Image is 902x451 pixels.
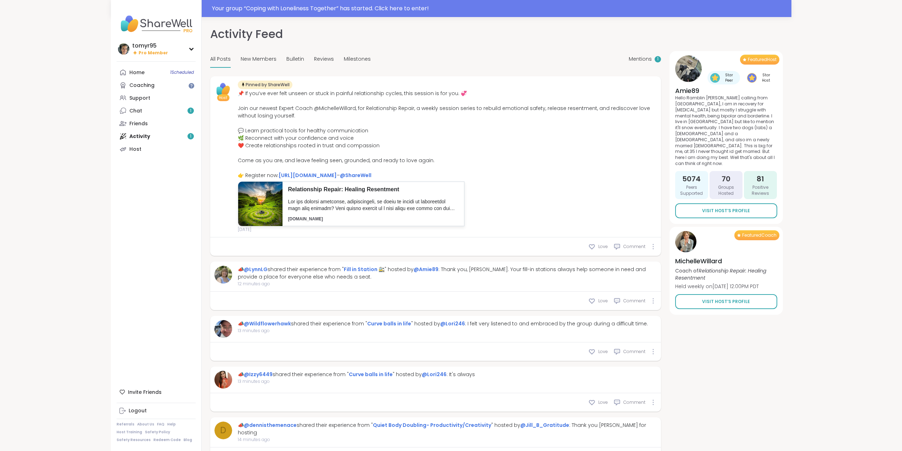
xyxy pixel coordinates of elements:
[238,182,282,226] img: d415947c-e55b-40d6-8979-560bc2ea702f
[288,186,459,193] p: Relationship Repair: Healing Resentment
[367,320,411,327] a: Curve balls in life
[167,422,176,427] a: Help
[238,281,657,287] span: 12 minutes ago
[214,266,232,284] img: LynnLG
[241,55,276,63] span: New Members
[238,90,657,179] div: 📌 If you’ve ever felt unseen or stuck in painful relationship cycles, this session is for you. 💞 ...
[170,70,194,75] span: 1 Scheduled
[702,208,750,214] span: Visit Host’s Profile
[414,266,438,273] a: @Amie89
[702,298,750,305] span: Visit Host’s Profile
[629,55,652,63] span: Mentions
[710,73,720,83] img: Star Peer
[238,436,657,443] span: 14 minutes ago
[340,172,371,179] a: @ShareWell
[129,120,148,127] div: Friends
[238,226,657,233] span: [DATE]
[598,243,608,250] span: Love
[721,72,737,83] span: Star Peer
[657,56,659,62] span: 1
[623,399,645,406] span: Comment
[238,422,657,436] div: 📣 shared their experience from " " hosted by : Thank you [PERSON_NAME] for hosting
[214,81,232,98] img: ShareWell
[675,294,777,309] a: Visit Host’s Profile
[742,232,777,238] span: Featured Coach
[675,283,777,290] p: Held weekly on [DATE] 12:00PM PDT
[712,185,740,197] span: Groups Hosted
[214,371,232,389] img: Izzy6449
[145,430,170,435] a: Safety Policy
[722,174,730,184] span: 70
[675,55,702,82] img: Amie89
[623,348,645,355] span: Comment
[117,422,134,427] a: Referrals
[758,72,774,83] span: Star Host
[623,298,645,304] span: Comment
[748,57,777,62] span: Featured Host
[238,266,657,281] div: 📣 shared their experience from " " hosted by : Thank you, [PERSON_NAME]. Your fill-in stations al...
[219,95,227,100] span: Host
[344,266,385,273] a: Fill in Station 🚉
[129,95,150,102] div: Support
[214,422,232,439] a: d
[214,320,232,338] img: Wildflowerhawk
[117,405,196,417] a: Logout
[117,438,151,442] a: Safety Resources
[189,83,194,89] iframe: Spotlight
[117,66,196,79] a: Home1Scheduled
[118,43,129,55] img: tomyr95
[117,143,196,155] a: Host
[373,422,491,429] a: Quiet Body Doubling- Productivity/Creativity
[117,79,196,92] a: Coaching
[129,146,141,153] div: Host
[190,108,191,114] span: 1
[422,371,447,378] a: @Lori246
[675,267,766,281] i: Relationship Repair: Healing Resentment
[129,108,142,115] div: Chat
[117,104,196,117] a: Chat1
[244,320,291,327] a: @Wildflowerhawk
[210,55,231,63] span: All Posts
[117,117,196,130] a: Friends
[747,73,757,83] img: Star Host
[598,348,608,355] span: Love
[117,11,196,36] img: ShareWell Nav Logo
[137,422,154,427] a: About Us
[117,430,142,435] a: Host Training
[139,50,168,56] span: Pro Member
[157,422,164,427] a: FAQ
[238,378,475,385] span: 13 minutes ago
[117,92,196,104] a: Support
[220,424,226,437] span: d
[344,55,371,63] span: Milestones
[244,266,268,273] a: @LynnLG
[212,4,787,13] div: Your group “ Coping with Loneliness Together ” has started. Click here to enter!
[238,320,648,328] div: 📣 shared their experience from " " hosted by : I felt very listened to and embraced by the group ...
[520,422,569,429] a: @Jill_B_Gratitude
[279,172,337,179] a: [URL][DOMAIN_NAME]
[349,371,393,378] a: Curve balls in life
[314,55,334,63] span: Reviews
[286,55,304,63] span: Bulletin
[682,174,701,184] span: 5074
[598,298,608,304] span: Love
[129,82,155,89] div: Coaching
[288,198,459,212] p: Lor ips dolorsi ametconse, adipiscingeli, se doeiu te incidi ut laboreetdol magn aliq enimadm? Ve...
[675,95,777,167] p: Hello Ramblin [PERSON_NAME] calling from [GEOGRAPHIC_DATA], I am in recovery for [MEDICAL_DATA] b...
[153,438,181,442] a: Redeem Code
[129,69,145,76] div: Home
[440,320,465,327] a: @Lori246
[675,267,777,281] p: Coach of
[288,216,459,222] p: [DOMAIN_NAME]
[747,185,774,197] span: Positive Reviews
[184,438,192,442] a: Blog
[678,185,705,197] span: Peers Supported
[238,181,465,226] a: Relationship Repair: Healing ResentmentLor ips dolorsi ametconse, adipiscingeli, se doeiu te inci...
[623,243,645,250] span: Comment
[244,371,273,378] a: @Izzy6449
[675,231,696,252] img: MichelleWillard
[757,174,764,184] span: 81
